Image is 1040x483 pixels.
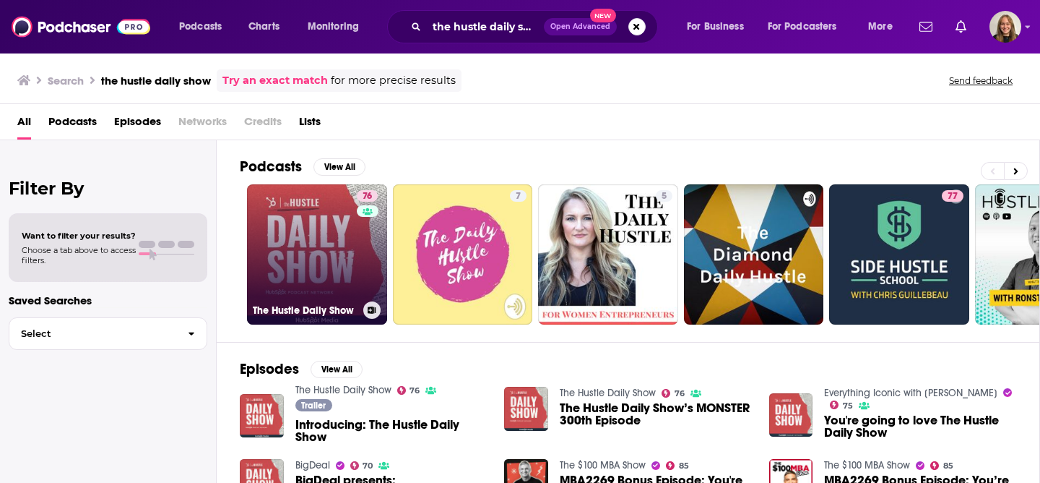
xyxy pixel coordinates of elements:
span: 76 [675,390,685,397]
button: open menu [758,15,858,38]
span: Logged in as ewalper [989,11,1021,43]
span: Open Advanced [550,23,610,30]
a: 77 [942,190,963,202]
a: EpisodesView All [240,360,363,378]
button: open menu [169,15,240,38]
h3: the hustle daily show [101,74,211,87]
a: BigDeal [295,459,330,471]
button: Show profile menu [989,11,1021,43]
a: Everything Iconic with Danny Pellegrino [824,387,997,399]
span: New [590,9,616,22]
a: 7 [510,190,526,202]
span: 77 [948,189,958,204]
a: Episodes [114,110,161,140]
span: 85 [943,463,953,469]
a: Try an exact match [222,72,328,89]
a: 76 [397,386,420,395]
span: Select [9,329,176,338]
a: The Hustle Daily Show [560,387,656,399]
span: 76 [363,189,372,204]
a: The $100 MBA Show [824,459,910,471]
img: User Profile [989,11,1021,43]
a: 85 [930,461,953,470]
span: 85 [679,463,689,469]
span: 7 [516,189,521,204]
a: 76The Hustle Daily Show [247,184,387,325]
span: For Podcasters [768,17,837,37]
button: Select [9,317,207,350]
div: Search podcasts, credits, & more... [401,10,672,43]
a: Podcasts [48,110,97,140]
span: Choose a tab above to access filters. [22,245,136,265]
span: for more precise results [331,72,456,89]
span: 70 [363,463,373,469]
input: Search podcasts, credits, & more... [427,15,544,38]
a: 76 [662,389,685,398]
a: PodcastsView All [240,158,365,176]
a: The Hustle Daily Show’s MONSTER 300th Episode [560,402,752,427]
a: 85 [666,461,689,470]
h3: The Hustle Daily Show [253,304,357,317]
a: The Hustle Daily Show [295,384,391,396]
a: 77 [829,184,969,325]
a: 70 [350,461,373,470]
img: You're going to love The Hustle Daily Show [769,393,813,437]
a: Introducing: The Hustle Daily Show [295,419,487,443]
h2: Episodes [240,360,299,378]
a: Show notifications dropdown [950,14,972,39]
a: 5 [538,184,678,325]
span: 76 [409,388,420,394]
span: Charts [248,17,279,37]
img: Podchaser - Follow, Share and Rate Podcasts [12,13,150,40]
h3: Search [48,74,84,87]
span: 5 [662,189,667,204]
span: More [868,17,893,37]
a: Show notifications dropdown [914,14,938,39]
span: Credits [244,110,282,140]
a: Charts [239,15,288,38]
button: open menu [858,15,911,38]
a: 5 [656,190,672,202]
span: For Business [687,17,744,37]
span: Monitoring [308,17,359,37]
a: The $100 MBA Show [560,459,646,471]
span: Podcasts [179,17,222,37]
span: Trailer [301,401,326,410]
h2: Filter By [9,178,207,199]
button: open menu [677,15,762,38]
h2: Podcasts [240,158,302,176]
p: Saved Searches [9,294,207,307]
a: All [17,110,31,140]
span: Want to filter your results? [22,231,136,241]
span: 75 [843,403,853,409]
button: View All [313,158,365,176]
a: You're going to love The Hustle Daily Show [824,414,1016,439]
button: open menu [298,15,378,38]
img: The Hustle Daily Show’s MONSTER 300th Episode [504,387,548,431]
button: Open AdvancedNew [544,18,617,35]
a: 76 [357,190,378,202]
span: Networks [178,110,227,140]
button: View All [311,361,363,378]
img: Introducing: The Hustle Daily Show [240,394,284,438]
button: Send feedback [945,74,1017,87]
a: 7 [393,184,533,325]
a: Lists [299,110,321,140]
a: 75 [830,401,853,409]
